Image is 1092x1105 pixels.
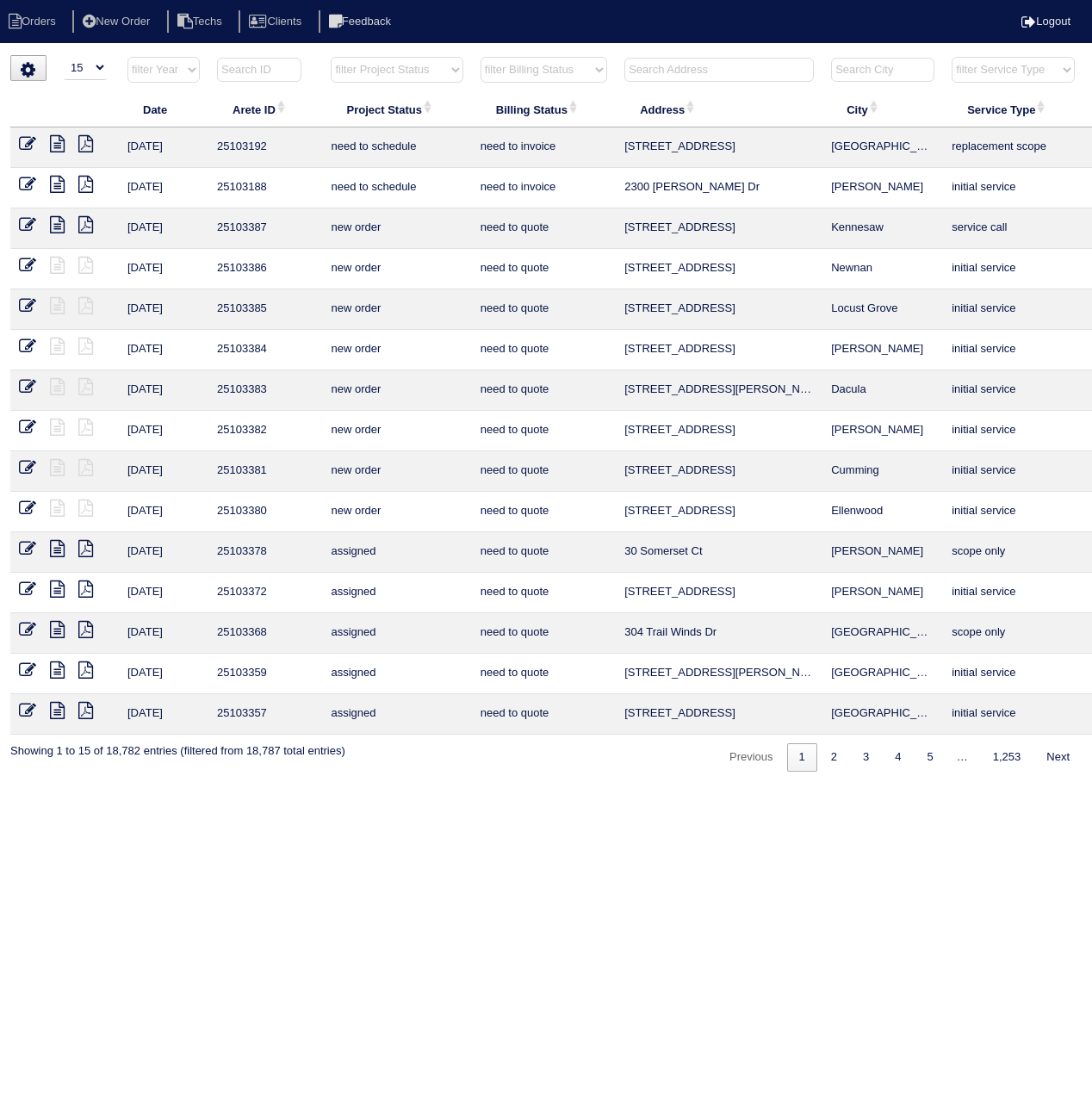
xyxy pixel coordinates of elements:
[119,532,208,573] td: [DATE]
[208,694,322,735] td: 25103357
[119,289,208,330] td: [DATE]
[822,330,943,370] td: [PERSON_NAME]
[472,91,616,127] th: Billing Status: activate to sort column ascending
[822,492,943,532] td: Ellenwood
[119,573,208,613] td: [DATE]
[472,492,616,532] td: need to quote
[472,249,616,289] td: need to quote
[322,411,471,451] td: new order
[167,10,236,34] li: Techs
[946,750,979,763] span: …
[322,168,471,208] td: need to schedule
[472,694,616,735] td: need to quote
[472,654,616,694] td: need to quote
[472,573,616,613] td: need to quote
[322,91,471,127] th: Project Status: activate to sort column ascending
[943,370,1083,411] td: initial service
[322,532,471,573] td: assigned
[208,411,322,451] td: 25103382
[822,411,943,451] td: [PERSON_NAME]
[616,289,822,330] td: [STREET_ADDRESS]
[322,208,471,249] td: new order
[208,492,322,532] td: 25103380
[831,58,934,82] input: Search City
[822,208,943,249] td: Kennesaw
[322,492,471,532] td: new order
[208,91,322,127] th: Arete ID: activate to sort column ascending
[472,208,616,249] td: need to quote
[472,289,616,330] td: need to quote
[208,654,322,694] td: 25103359
[322,451,471,492] td: new order
[208,451,322,492] td: 25103381
[981,743,1033,772] a: 1,253
[616,613,822,654] td: 304 Trail Winds Dr
[208,289,322,330] td: 25103385
[822,370,943,411] td: Dacula
[822,654,943,694] td: [GEOGRAPHIC_DATA]
[616,532,822,573] td: 30 Somerset Ct
[822,168,943,208] td: [PERSON_NAME]
[322,127,471,168] td: need to schedule
[322,613,471,654] td: assigned
[943,91,1083,127] th: Service Type: activate to sort column ascending
[616,330,822,370] td: [STREET_ADDRESS]
[119,168,208,208] td: [DATE]
[787,743,817,772] a: 1
[119,91,208,127] th: Date
[822,532,943,573] td: [PERSON_NAME]
[616,127,822,168] td: [STREET_ADDRESS]
[208,370,322,411] td: 25103383
[322,694,471,735] td: assigned
[217,58,301,82] input: Search ID
[119,370,208,411] td: [DATE]
[943,127,1083,168] td: replacement scope
[208,168,322,208] td: 25103188
[616,694,822,735] td: [STREET_ADDRESS]
[72,15,164,28] a: New Order
[822,694,943,735] td: [GEOGRAPHIC_DATA]
[119,249,208,289] td: [DATE]
[208,208,322,249] td: 25103387
[822,451,943,492] td: Cumming
[119,613,208,654] td: [DATE]
[616,492,822,532] td: [STREET_ADDRESS]
[943,492,1083,532] td: initial service
[616,249,822,289] td: [STREET_ADDRESS]
[1034,743,1082,772] a: Next
[208,330,322,370] td: 25103384
[10,735,345,759] div: Showing 1 to 15 of 18,782 entries (filtered from 18,787 total entries)
[322,370,471,411] td: new order
[119,492,208,532] td: [DATE]
[883,743,913,772] a: 4
[1021,15,1070,28] a: Logout
[472,532,616,573] td: need to quote
[119,330,208,370] td: [DATE]
[208,127,322,168] td: 25103192
[119,451,208,492] td: [DATE]
[943,532,1083,573] td: scope only
[208,249,322,289] td: 25103386
[624,58,814,82] input: Search Address
[822,289,943,330] td: Locust Grove
[616,370,822,411] td: [STREET_ADDRESS][PERSON_NAME]
[208,532,322,573] td: 25103378
[119,127,208,168] td: [DATE]
[472,127,616,168] td: need to invoice
[119,208,208,249] td: [DATE]
[119,694,208,735] td: [DATE]
[616,208,822,249] td: [STREET_ADDRESS]
[822,613,943,654] td: [GEOGRAPHIC_DATA]
[943,654,1083,694] td: initial service
[472,411,616,451] td: need to quote
[616,411,822,451] td: [STREET_ADDRESS]
[119,411,208,451] td: [DATE]
[915,743,945,772] a: 5
[943,330,1083,370] td: initial service
[943,411,1083,451] td: initial service
[616,451,822,492] td: [STREET_ADDRESS]
[616,168,822,208] td: 2300 [PERSON_NAME] Dr
[943,208,1083,249] td: service call
[322,654,471,694] td: assigned
[822,127,943,168] td: [GEOGRAPHIC_DATA]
